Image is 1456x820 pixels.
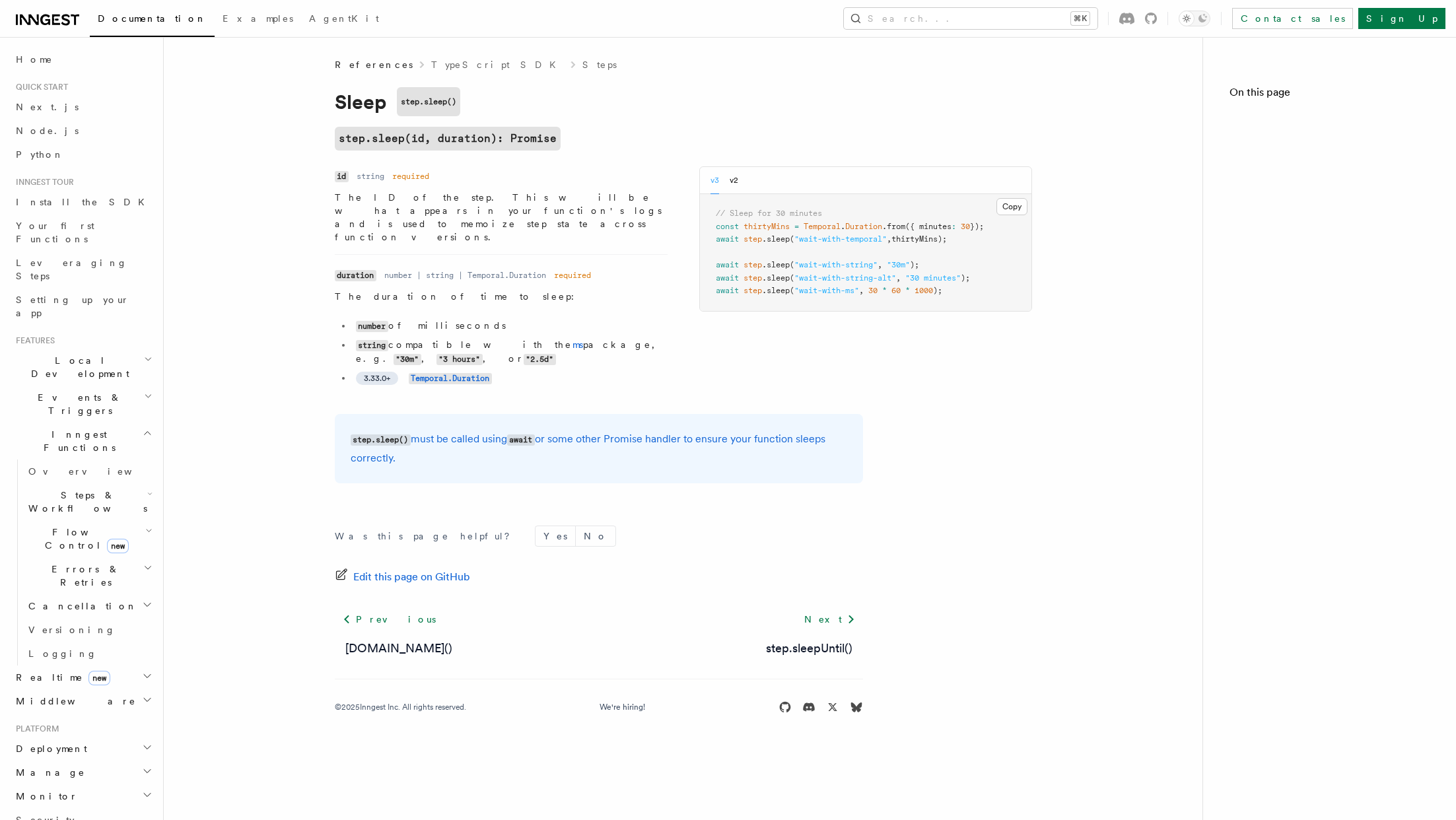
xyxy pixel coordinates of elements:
code: step.sleep() [351,434,411,446]
p: must be called using or some other Promise handler to ensure your function sleeps correctly. [351,430,847,467]
span: Examples [223,13,293,24]
a: Examples [215,4,301,36]
span: Realtime [11,671,110,684]
span: Deployment [11,742,87,755]
p: The duration of time to sleep: [335,290,668,303]
span: .from [882,222,905,231]
button: No [576,526,615,546]
span: ( [790,234,794,244]
li: of milliseconds [352,319,668,333]
h4: On this page [1230,85,1430,106]
kbd: ⌘K [1071,12,1090,25]
span: Local Development [11,354,144,380]
span: Python [16,149,64,160]
code: "3 hours" [436,354,483,365]
span: step [744,286,762,295]
span: step [744,260,762,269]
a: Next.js [11,95,155,119]
button: Yes [536,526,575,546]
span: Install the SDK [16,197,153,207]
span: "wait-with-ms" [794,286,859,295]
a: Install the SDK [11,190,155,214]
span: "wait-with-string" [794,260,878,269]
dd: string [357,171,384,182]
span: Quick start [11,82,68,92]
button: Realtimenew [11,666,155,689]
span: await [716,260,739,269]
span: ); [910,260,919,269]
span: Home [16,53,53,66]
code: string [356,340,388,351]
a: ms [572,339,583,350]
code: "2.5d" [524,354,556,365]
a: [DOMAIN_NAME]() [345,639,452,658]
span: Cancellation [23,599,137,613]
code: id [335,171,349,182]
a: Overview [23,460,155,483]
span: Inngest tour [11,177,74,188]
span: Inngest Functions [11,428,143,454]
span: .sleep [762,234,790,244]
span: await [716,286,739,295]
span: ( [790,286,794,295]
dd: required [554,270,591,281]
div: Inngest Functions [11,460,155,666]
span: References [335,58,413,71]
a: Steps [582,58,617,71]
button: Copy [996,198,1027,215]
p: The ID of the step. This will be what appears in your function's logs and is used to memoize step... [335,191,668,244]
span: Temporal [804,222,841,231]
span: Logging [28,648,97,659]
span: "wait-with-temporal" [794,234,887,244]
a: step.sleepUntil() [766,639,852,658]
a: Python [11,143,155,166]
a: Home [11,48,155,71]
button: Manage [11,761,155,784]
button: Local Development [11,349,155,386]
span: Next.js [16,102,79,112]
code: duration [335,270,376,281]
a: Logging [23,642,155,666]
a: TypeScript SDK [431,58,564,71]
span: Features [11,335,55,346]
a: We're hiring! [600,702,645,712]
a: Previous [335,607,444,631]
span: Flow Control [23,526,145,552]
span: ); [933,286,942,295]
dd: number | string | Temporal.Duration [384,270,546,281]
span: ); [961,273,970,283]
a: Temporal.Duration [409,372,492,383]
button: v2 [730,167,738,194]
span: .sleep [762,260,790,269]
span: new [107,539,129,553]
span: Documentation [98,13,207,24]
code: Temporal.Duration [409,373,492,384]
h1: Sleep [335,87,863,116]
button: Events & Triggers [11,386,155,423]
span: Errors & Retries [23,563,143,589]
span: 60 [891,286,901,295]
span: : [952,222,956,231]
code: "30m" [394,354,421,365]
span: step [744,234,762,244]
a: AgentKit [301,4,387,36]
span: // Sleep for 30 minutes [716,209,822,218]
span: Platform [11,724,59,734]
span: 1000 [915,286,933,295]
span: Versioning [28,625,116,635]
span: ({ minutes [905,222,952,231]
span: Steps & Workflows [23,489,147,515]
code: await [507,434,535,446]
span: Node.js [16,125,79,136]
a: Setting up your app [11,288,155,325]
span: ( [790,273,794,283]
a: Leveraging Steps [11,251,155,288]
button: Deployment [11,737,155,761]
span: , [896,273,901,283]
span: . [841,222,845,231]
p: Was this page helpful? [335,530,519,543]
a: Documentation [90,4,215,37]
span: Overview [28,466,164,477]
span: new [88,671,110,685]
span: const [716,222,739,231]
